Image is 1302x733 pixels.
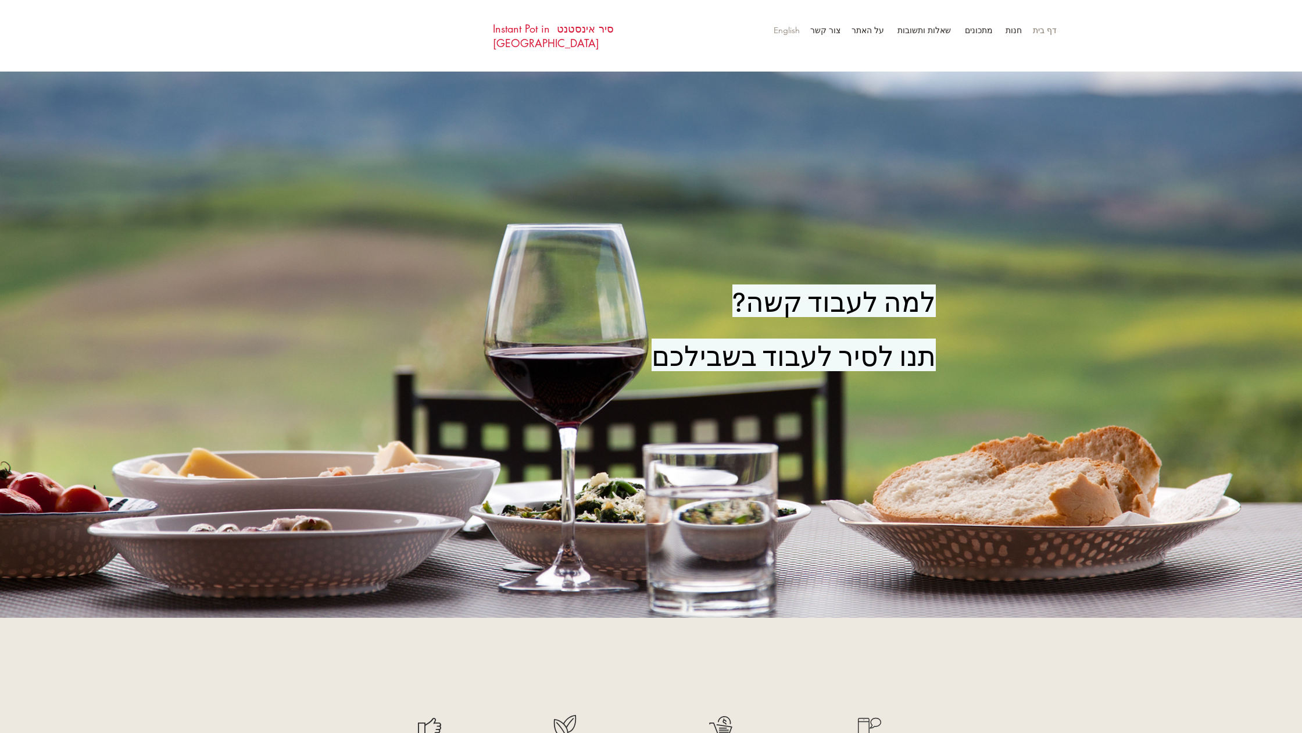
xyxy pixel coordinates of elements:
[1028,22,1063,39] a: דף בית
[846,22,890,39] a: על האתר
[760,22,1063,39] nav: אתר
[806,22,846,39] a: צור קשר
[846,22,890,39] p: על האתר
[804,22,846,39] p: צור קשר
[768,22,806,39] a: English
[890,22,957,39] a: שאלות ותשובות
[959,22,999,39] p: מתכונים
[892,22,957,39] p: שאלות ותשובות
[999,22,1028,39] a: חנות
[1000,22,1028,39] p: חנות
[957,22,999,39] a: מתכונים
[732,284,936,317] span: למה לעבוד קשה?
[493,22,614,50] a: סיר אינסטנט Instant Pot in [GEOGRAPHIC_DATA]
[1027,22,1063,39] p: דף בית
[652,339,936,371] span: תנו לסיר לעבוד בשבילכם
